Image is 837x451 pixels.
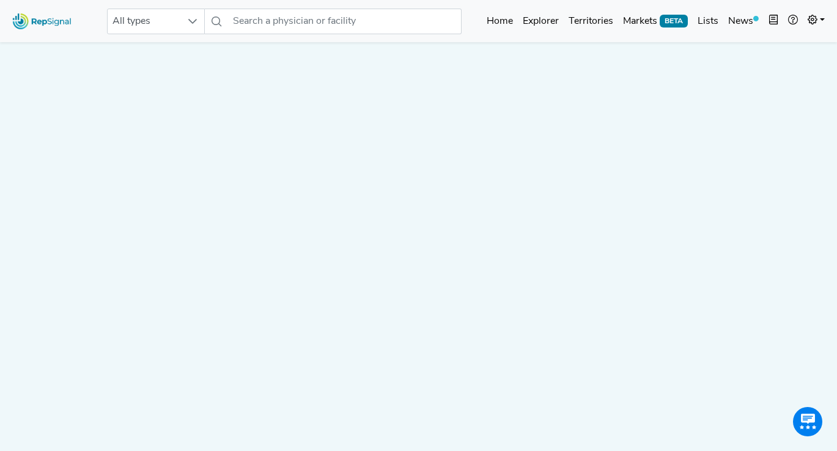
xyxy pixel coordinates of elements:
[723,9,764,34] a: News
[482,9,518,34] a: Home
[764,9,783,34] button: Intel Book
[564,9,618,34] a: Territories
[660,15,688,27] span: BETA
[618,9,693,34] a: MarketsBETA
[693,9,723,34] a: Lists
[108,9,181,34] span: All types
[518,9,564,34] a: Explorer
[228,9,462,34] input: Search a physician or facility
